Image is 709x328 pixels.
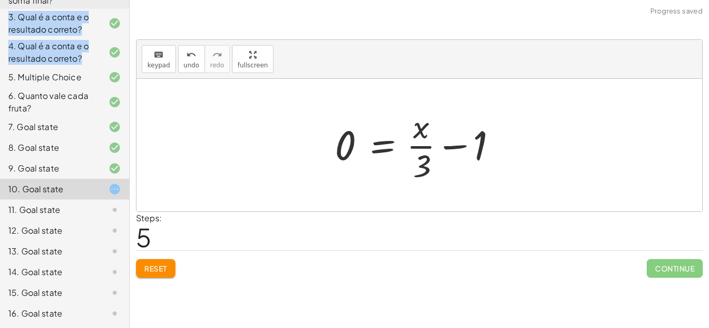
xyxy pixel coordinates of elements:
[8,162,92,175] div: 9. Goal state
[8,71,92,83] div: 5. Multiple Choice
[108,307,121,320] i: Task not started.
[147,62,170,69] span: keypad
[108,46,121,59] i: Task finished and correct.
[238,62,268,69] span: fullscreen
[210,62,224,69] span: redo
[186,49,196,61] i: undo
[8,307,92,320] div: 16. Goal state
[136,221,152,253] span: 5
[8,141,92,154] div: 8. Goal state
[108,121,121,133] i: Task finished and correct.
[8,11,92,36] div: 3. Qual é a conta e o resultado correto?
[8,90,92,115] div: 6. Quanto vale cada fruta?
[8,245,92,258] div: 13. Goal state
[8,266,92,278] div: 14. Goal state
[108,162,121,175] i: Task finished and correct.
[108,141,121,154] i: Task finished and correct.
[178,45,205,73] button: undoundo
[108,266,121,278] i: Task not started.
[108,17,121,30] i: Task finished and correct.
[650,6,703,17] span: Progress saved
[212,49,222,61] i: redo
[8,121,92,133] div: 7. Goal state
[204,45,230,73] button: redoredo
[108,71,121,83] i: Task finished and correct.
[108,96,121,108] i: Task finished and correct.
[8,287,92,299] div: 15. Goal state
[108,204,121,216] i: Task not started.
[136,259,175,278] button: Reset
[8,40,92,65] div: 4. Qual é a conta e o resultado correto?
[108,245,121,258] i: Task not started.
[8,224,92,237] div: 12. Goal state
[108,287,121,299] i: Task not started.
[184,62,199,69] span: undo
[8,204,92,216] div: 11. Goal state
[144,264,167,273] span: Reset
[154,49,163,61] i: keyboard
[232,45,274,73] button: fullscreen
[136,212,162,223] label: Steps:
[108,224,121,237] i: Task not started.
[142,45,176,73] button: keyboardkeypad
[8,183,92,195] div: 10. Goal state
[108,183,121,195] i: Task started.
